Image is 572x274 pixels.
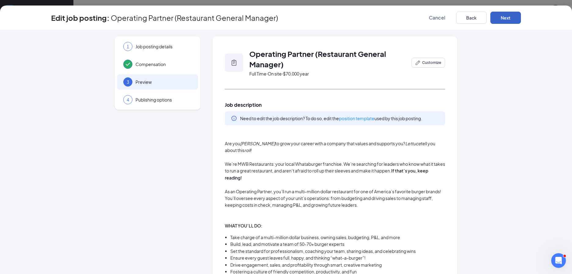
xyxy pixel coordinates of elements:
li: Build, lead, and motivate a team of 50-70+ burger experts [230,241,445,247]
span: 4 [127,97,129,103]
h3: Edit job posting: [51,13,110,23]
button: Back [456,12,487,24]
p: Are you to grow your career with a company that values and supports you? tell you about this ! [225,140,445,154]
span: Customize [422,60,441,65]
em: Lettuce [405,141,421,146]
span: Preview [136,79,192,85]
p: As an Operating Partner, you’ll run a multi-million dollar restaurant for one of America’s favori... [225,188,445,209]
span: Publishing options [136,97,192,103]
span: Operating Partner (Restaurant General Manager) [249,49,386,69]
li: Drive engagement, sales, and profitability through smart, creative marketing [230,261,445,268]
svg: Checkmark [124,61,132,68]
svg: PencilIcon [415,60,420,65]
button: PencilIconCustomize [411,58,445,68]
span: Job posting details [136,43,192,50]
button: Cancel [422,12,452,24]
li: Set the standard for professionalism, coaching your team, sharing ideas, and celebrating wins [230,248,445,254]
svg: Clipboard [230,59,238,66]
button: Next [490,12,521,24]
iframe: Intercom live chat [551,253,566,268]
span: 3 [127,79,129,85]
span: ‧ $70,000 year [282,71,309,77]
span: 1 [127,43,129,50]
li: Ensure every guest leaves full, happy, and thinking “what-a-burger”! [230,254,445,261]
a: position template [339,116,374,121]
strong: WHAT YOU’LL DO: [225,223,262,228]
span: Operating Partner (Restaurant General Manager) [111,15,278,21]
span: Full Time [249,71,266,77]
p: We’re MWB Restaurants: your local Whataburger franchise. We’re searching for leaders who know wha... [225,161,445,181]
span: ‧ On site [266,71,282,77]
em: roll [244,147,251,153]
span: Cancel [429,15,445,21]
em: [PERSON_NAME] [240,141,275,146]
span: Compensation [136,61,192,67]
svg: Info [231,115,237,121]
li: Take charge of a multi-million dollar business, owning sales, budgeting, P&L, and more [230,234,445,241]
span: Need to edit the job description? To do so, edit the used by this job posting. [240,116,422,121]
strong: If that’s you, keep reading! [225,168,428,180]
span: Job description [225,102,445,108]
